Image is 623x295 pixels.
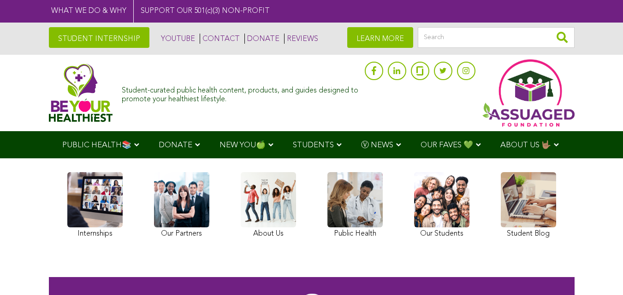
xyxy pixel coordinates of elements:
a: REVIEWS [284,34,318,44]
span: PUBLIC HEALTH📚 [62,141,131,149]
span: STUDENTS [293,141,334,149]
a: LEARN MORE [347,27,413,48]
span: NEW YOU🍏 [220,141,266,149]
span: ABOUT US 🤟🏽 [500,141,551,149]
img: Assuaged App [482,59,575,127]
span: Ⓥ NEWS [361,141,393,149]
div: Navigation Menu [49,131,575,158]
img: Assuaged [49,64,113,122]
a: CONTACT [200,34,240,44]
a: DONATE [244,34,279,44]
span: DONATE [159,141,192,149]
img: glassdoor [416,66,423,75]
div: Student-curated public health content, products, and guides designed to promote your healthiest l... [122,82,360,104]
a: STUDENT INTERNSHIP [49,27,149,48]
iframe: Chat Widget [577,251,623,295]
span: OUR FAVES 💚 [421,141,473,149]
input: Search [418,27,575,48]
a: YOUTUBE [159,34,195,44]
